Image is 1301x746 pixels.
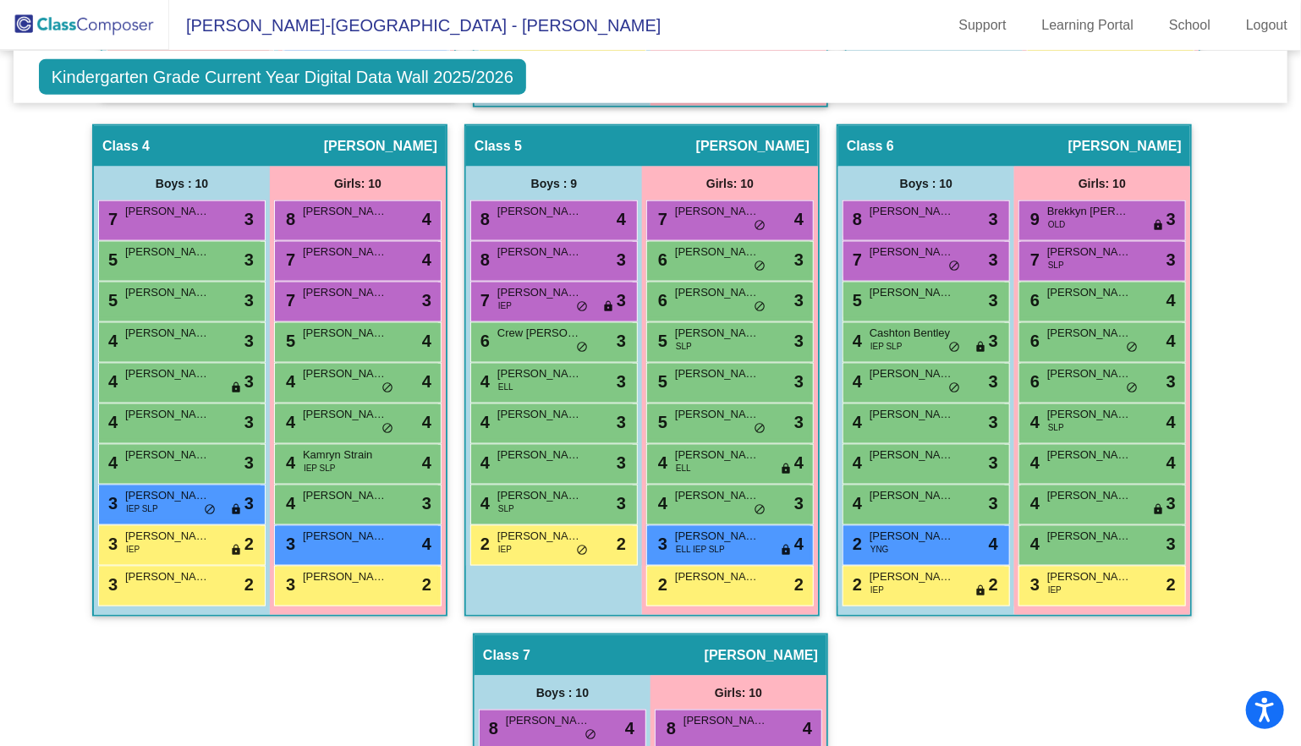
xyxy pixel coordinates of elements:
span: IEP SLP [870,340,903,353]
span: ELL [498,381,513,393]
span: 3 [422,491,431,516]
span: IEP [126,543,140,556]
span: 4 [1026,535,1040,553]
span: 7 [282,291,295,310]
span: 7 [476,291,490,310]
span: 3 [617,491,626,516]
span: [PERSON_NAME] [324,138,437,155]
span: [PERSON_NAME] [675,325,760,342]
span: [PERSON_NAME] [303,284,387,301]
span: 4 [422,206,431,232]
span: 4 [104,372,118,391]
span: [PERSON_NAME] [497,284,582,301]
span: 3 [244,450,254,475]
span: lock [230,381,242,395]
span: do_not_disturb_alt [1126,341,1138,354]
span: Cashton Bentley [870,325,954,342]
span: 3 [244,409,254,435]
span: 4 [476,413,490,431]
span: [PERSON_NAME] [675,528,760,545]
span: [PERSON_NAME] [675,244,760,261]
span: 4 [794,450,804,475]
div: Boys : 10 [838,167,1014,200]
span: 4 [1026,494,1040,513]
span: Brekkyn [PERSON_NAME] [1047,203,1132,220]
span: 3 [282,535,295,553]
span: 3 [282,575,295,594]
span: [PERSON_NAME] [497,365,582,382]
span: [PERSON_NAME] [PERSON_NAME] [497,487,582,504]
span: [PERSON_NAME] [1068,138,1182,155]
span: do_not_disturb_alt [754,260,766,273]
span: 4 [794,531,804,557]
span: 3 [244,369,254,394]
span: lock [230,544,242,557]
span: [PERSON_NAME] [675,203,760,220]
span: Crew [PERSON_NAME] [497,325,582,342]
span: 3 [989,491,998,516]
span: 3 [794,328,804,354]
span: do_not_disturb_alt [948,260,960,273]
span: 7 [654,210,667,228]
span: 6 [1026,372,1040,391]
span: IEP SLP [304,462,336,474]
span: 6 [1026,291,1040,310]
span: 8 [476,210,490,228]
span: Class 5 [475,138,522,155]
span: 4 [803,716,812,741]
span: 4 [282,453,295,472]
span: 8 [662,719,676,738]
span: [PERSON_NAME] [303,528,387,545]
span: 3 [422,288,431,313]
span: [PERSON_NAME] [675,284,760,301]
span: 5 [654,372,667,391]
span: 4 [848,332,862,350]
span: 3 [104,575,118,594]
a: Logout [1232,12,1301,39]
span: SLP [1048,421,1064,434]
span: 4 [794,206,804,232]
span: 4 [422,247,431,272]
span: 6 [654,250,667,269]
span: 2 [794,572,804,597]
span: 8 [848,210,862,228]
span: [PERSON_NAME] [497,244,582,261]
span: 3 [989,206,998,232]
span: do_not_disturb_alt [1126,381,1138,395]
span: 6 [1026,332,1040,350]
span: do_not_disturb_alt [754,503,766,517]
span: do_not_disturb_alt [754,300,766,314]
span: 3 [794,369,804,394]
span: IEP [498,543,512,556]
span: [PERSON_NAME] [1047,528,1132,545]
span: 4 [1026,453,1040,472]
span: [PERSON_NAME] [125,487,210,504]
span: 5 [282,332,295,350]
span: [PERSON_NAME] [303,203,387,220]
span: 4 [654,453,667,472]
span: 4 [422,450,431,475]
div: Girls: 10 [642,167,818,200]
div: Boys : 9 [466,167,642,200]
span: 4 [989,531,998,557]
span: 7 [848,250,862,269]
span: 4 [848,494,862,513]
span: OLD [1048,218,1066,231]
span: 3 [617,409,626,435]
span: do_not_disturb_alt [204,503,216,517]
span: 3 [244,491,254,516]
span: [PERSON_NAME] [125,406,210,423]
span: [PERSON_NAME] [870,203,954,220]
span: Class 6 [847,138,894,155]
span: do_not_disturb_alt [382,422,393,436]
span: 2 [654,575,667,594]
span: [PERSON_NAME] [870,447,954,464]
span: 4 [282,372,295,391]
span: [PERSON_NAME] [303,568,387,585]
span: 4 [422,328,431,354]
span: 8 [485,719,498,738]
span: lock [230,503,242,517]
span: Kamryn Strain [303,447,387,464]
span: 4 [625,716,634,741]
span: 4 [282,494,295,513]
